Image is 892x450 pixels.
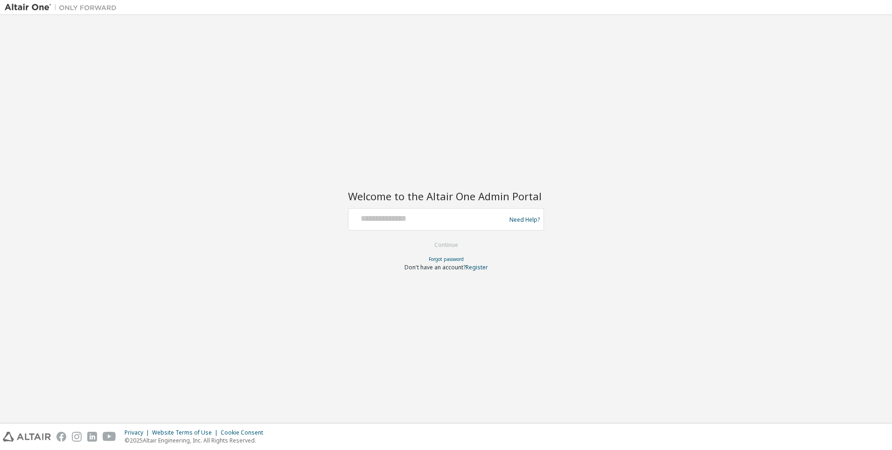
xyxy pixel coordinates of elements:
img: linkedin.svg [87,432,97,442]
div: Privacy [125,429,152,436]
img: instagram.svg [72,432,82,442]
a: Forgot password [429,256,464,262]
a: Need Help? [509,219,540,220]
div: Website Terms of Use [152,429,221,436]
p: © 2025 Altair Engineering, Inc. All Rights Reserved. [125,436,269,444]
span: Don't have an account? [404,263,466,271]
div: Cookie Consent [221,429,269,436]
img: Altair One [5,3,121,12]
img: facebook.svg [56,432,66,442]
h2: Welcome to the Altair One Admin Portal [348,190,544,203]
a: Register [466,263,488,271]
img: youtube.svg [103,432,116,442]
img: altair_logo.svg [3,432,51,442]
